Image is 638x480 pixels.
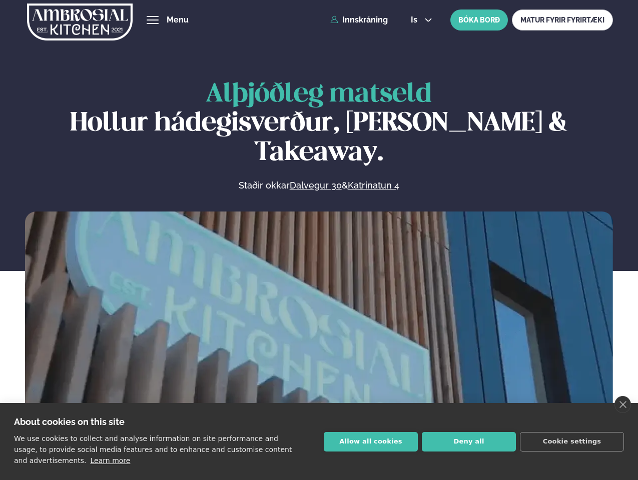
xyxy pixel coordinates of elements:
span: Alþjóðleg matseld [206,82,432,107]
p: Staðir okkar & [130,179,508,191]
button: Deny all [422,432,516,451]
strong: About cookies on this site [14,416,125,427]
a: Learn more [91,456,131,464]
button: is [403,16,440,24]
span: is [411,16,420,24]
p: We use cookies to collect and analyse information on site performance and usage, to provide socia... [14,434,292,464]
img: logo [27,1,133,42]
a: Katrinatun 4 [348,179,399,191]
h1: Hollur hádegisverður, [PERSON_NAME] & Takeaway. [25,80,613,167]
a: Innskráning [330,15,388,24]
button: hamburger [147,14,159,26]
button: BÓKA BORÐ [450,9,508,30]
button: Cookie settings [520,432,624,451]
button: Allow all cookies [324,432,418,451]
a: MATUR FYRIR FYRIRTÆKI [512,9,613,30]
a: Dalvegur 30 [290,179,342,191]
a: close [614,396,631,413]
